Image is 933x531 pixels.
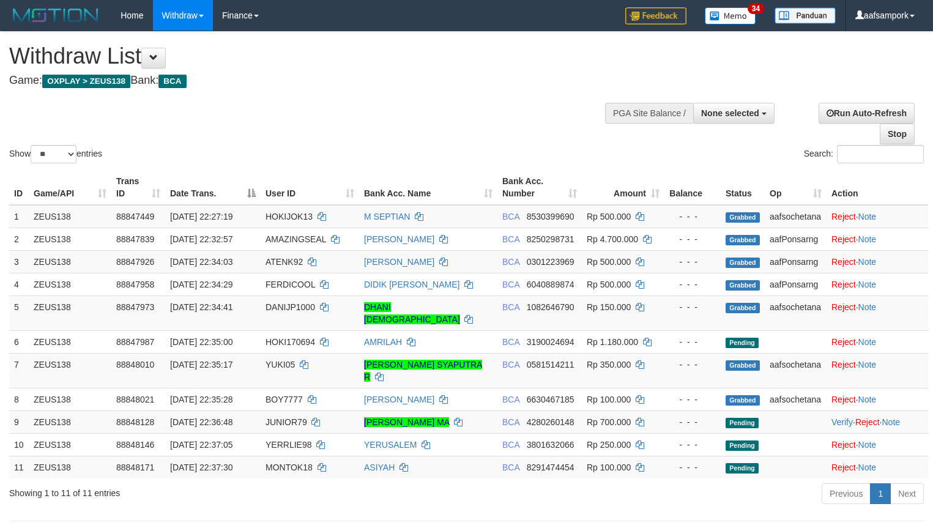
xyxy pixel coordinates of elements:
td: aafsochetana [765,205,827,228]
span: BCA [502,417,519,427]
th: Bank Acc. Number: activate to sort column ascending [497,170,582,205]
td: ZEUS138 [29,353,111,388]
span: Grabbed [726,258,760,268]
span: [DATE] 22:36:48 [170,417,232,427]
a: Verify [831,417,853,427]
span: Copy 8291474454 to clipboard [527,462,574,472]
a: Reject [831,302,856,312]
span: [DATE] 22:37:05 [170,440,232,450]
span: Copy 6630467185 to clipboard [527,395,574,404]
td: ZEUS138 [29,388,111,410]
td: 4 [9,273,29,295]
span: BCA [502,280,519,289]
span: 88848171 [116,462,154,472]
span: Copy 3801632066 to clipboard [527,440,574,450]
span: HOKI170694 [266,337,315,347]
span: 88848146 [116,440,154,450]
a: [PERSON_NAME] [364,234,434,244]
span: BCA [502,395,519,404]
span: Grabbed [726,235,760,245]
td: 3 [9,250,29,273]
td: 1 [9,205,29,228]
span: 88847839 [116,234,154,244]
a: Reject [831,360,856,369]
span: [DATE] 22:27:19 [170,212,232,221]
a: Next [890,483,924,504]
span: [DATE] 22:35:28 [170,395,232,404]
span: [DATE] 22:35:17 [170,360,232,369]
td: 8 [9,388,29,410]
td: · [827,456,928,478]
span: Copy 6040889874 to clipboard [527,280,574,289]
a: DIDIK [PERSON_NAME] [364,280,459,289]
span: 88848010 [116,360,154,369]
td: 10 [9,433,29,456]
span: [DATE] 22:37:30 [170,462,232,472]
label: Search: [804,145,924,163]
a: [PERSON_NAME] MA [364,417,449,427]
td: aafPonsarng [765,250,827,273]
a: Reject [831,234,856,244]
div: - - - [669,461,716,473]
a: Note [858,337,877,347]
div: - - - [669,336,716,348]
a: AMRILAH [364,337,402,347]
h4: Game: Bank: [9,75,610,87]
a: Reject [831,462,856,472]
th: Game/API: activate to sort column ascending [29,170,111,205]
th: Status [721,170,765,205]
span: BCA [502,257,519,267]
div: - - - [669,439,716,451]
td: · [827,388,928,410]
td: ZEUS138 [29,456,111,478]
td: 7 [9,353,29,388]
span: MONTOK18 [266,462,313,472]
a: Note [858,462,877,472]
span: BCA [158,75,186,88]
img: Feedback.jpg [625,7,686,24]
span: Copy 4280260148 to clipboard [527,417,574,427]
th: Bank Acc. Name: activate to sort column ascending [359,170,497,205]
span: 88847958 [116,280,154,289]
span: Rp 100.000 [587,395,631,404]
a: Reject [831,440,856,450]
span: BCA [502,302,519,312]
select: Showentries [31,145,76,163]
span: BCA [502,440,519,450]
div: - - - [669,301,716,313]
td: aafsochetana [765,295,827,330]
a: Reject [855,417,880,427]
span: BCA [502,234,519,244]
a: Note [858,302,877,312]
a: Reject [831,337,856,347]
td: ZEUS138 [29,205,111,228]
span: Pending [726,418,759,428]
a: [PERSON_NAME] SYAPUTRA R [364,360,482,382]
a: Note [858,280,877,289]
a: Reject [831,280,856,289]
button: None selected [693,103,775,124]
div: - - - [669,416,716,428]
div: - - - [669,358,716,371]
a: Note [858,440,877,450]
span: Rp 250.000 [587,440,631,450]
h1: Withdraw List [9,44,610,69]
span: JUNIOR79 [266,417,307,427]
span: Copy 0581514211 to clipboard [527,360,574,369]
td: ZEUS138 [29,433,111,456]
th: User ID: activate to sort column ascending [261,170,359,205]
td: · [827,433,928,456]
td: · · [827,410,928,433]
a: Note [858,395,877,404]
span: OXPLAY > ZEUS138 [42,75,130,88]
td: ZEUS138 [29,273,111,295]
td: · [827,330,928,353]
div: - - - [669,210,716,223]
span: BCA [502,462,519,472]
span: YERRLIE98 [266,440,311,450]
a: ASIYAH [364,462,395,472]
span: Copy 8250298731 to clipboard [527,234,574,244]
span: [DATE] 22:34:03 [170,257,232,267]
span: 88847987 [116,337,154,347]
div: - - - [669,256,716,268]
